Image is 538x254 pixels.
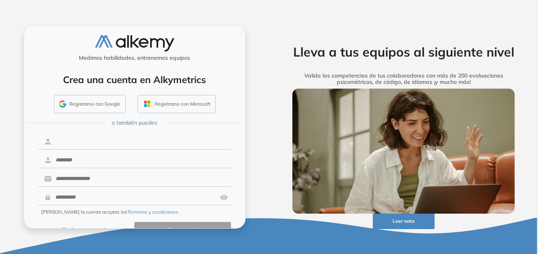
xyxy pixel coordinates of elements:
[54,95,126,113] button: Registrarse con Google
[373,214,435,229] button: Leer nota
[38,222,135,237] button: Ya tengo cuenta
[137,95,216,113] button: Registrarse con Microsoft
[27,55,242,61] h5: Medimos habilidades, entrenamos equipos
[292,89,515,214] img: img-more-info
[34,74,235,85] h4: Crea una cuenta en Alkymetrics
[143,99,152,108] img: OUTLOOK_ICON
[127,209,178,216] button: Términos y condiciones
[112,119,157,127] span: o también puedes
[59,100,66,108] img: GMAIL_ICON
[395,162,538,254] div: Widget de chat
[41,209,178,216] span: [PERSON_NAME] la cuenta aceptas los
[220,190,228,205] img: asd
[280,72,527,86] h5: Valida las competencias de tus colaboradores con más de 200 evaluaciones psicométricas, de código...
[134,222,231,237] button: Crear cuenta
[280,44,527,59] h2: Lleva a tus equipos al siguiente nivel
[95,35,174,51] img: logo-alkemy
[395,162,538,254] iframe: Chat Widget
